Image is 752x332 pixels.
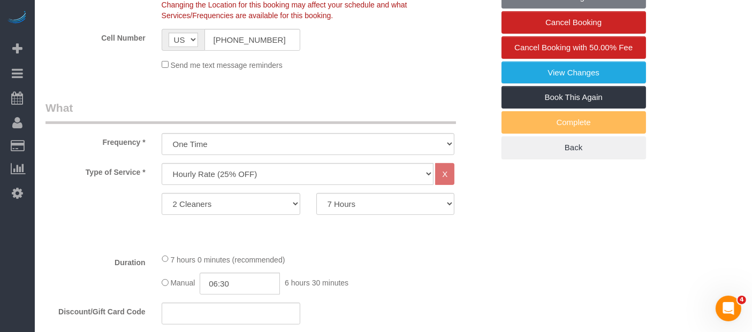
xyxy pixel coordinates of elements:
a: Cancel Booking [502,11,646,34]
a: Book This Again [502,86,646,109]
iframe: Intercom live chat [716,296,741,321]
label: Discount/Gift Card Code [37,303,154,317]
label: Frequency * [37,133,154,148]
a: Cancel Booking with 50.00% Fee [502,36,646,59]
span: Manual [170,279,195,288]
label: Type of Service * [37,163,154,177]
label: Cell Number [37,29,154,43]
span: 7 hours 0 minutes (recommended) [170,255,285,264]
img: Automaid Logo [6,11,28,26]
input: Cell Number [204,29,300,51]
span: Cancel Booking with 50.00% Fee [514,43,633,52]
span: 4 [738,296,746,304]
label: Duration [37,253,154,268]
legend: What [45,100,456,124]
span: 6 hours 30 minutes [285,279,348,288]
a: Back [502,136,646,159]
a: View Changes [502,61,646,84]
span: Changing the Location for this booking may affect your schedule and what Services/Frequencies are... [162,1,407,20]
span: Send me text message reminders [170,61,282,70]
